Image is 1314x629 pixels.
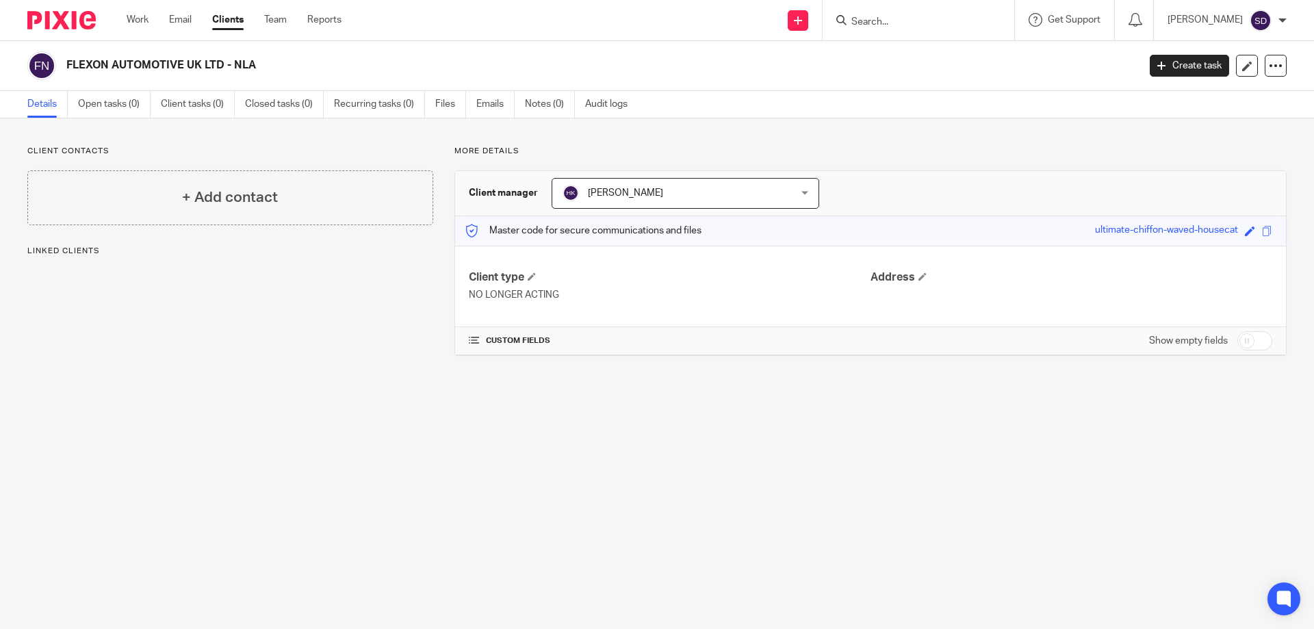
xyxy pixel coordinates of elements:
a: Emails [476,91,515,118]
img: svg%3E [1250,10,1272,31]
p: [PERSON_NAME] [1168,13,1243,27]
a: Team [264,13,287,27]
h4: Client type [469,270,871,285]
a: Clients [212,13,244,27]
label: Show empty fields [1149,334,1228,348]
p: More details [454,146,1287,157]
p: Master code for secure communications and files [465,224,701,238]
h2: FLEXON AUTOMOTIVE UK LTD - NLA [66,58,916,73]
input: Search [850,16,973,29]
a: Work [127,13,149,27]
a: Closed tasks (0) [245,91,324,118]
span: [PERSON_NAME] [588,188,663,198]
a: Notes (0) [525,91,575,118]
p: NO LONGER ACTING [469,288,871,302]
div: ultimate-chiffon-waved-housecat [1095,223,1238,239]
span: Get Support [1048,15,1100,25]
p: Linked clients [27,246,433,257]
h3: Client manager [469,186,538,200]
a: Client tasks (0) [161,91,235,118]
a: Details [27,91,68,118]
img: svg%3E [27,51,56,80]
a: Reports [307,13,342,27]
a: Files [435,91,466,118]
h4: CUSTOM FIELDS [469,335,871,346]
a: Email [169,13,192,27]
img: Pixie [27,11,96,29]
h4: Address [871,270,1272,285]
a: Open tasks (0) [78,91,151,118]
img: svg%3E [563,185,579,201]
p: Client contacts [27,146,433,157]
a: Recurring tasks (0) [334,91,425,118]
h4: + Add contact [182,187,278,208]
a: Audit logs [585,91,638,118]
a: Create task [1150,55,1229,77]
